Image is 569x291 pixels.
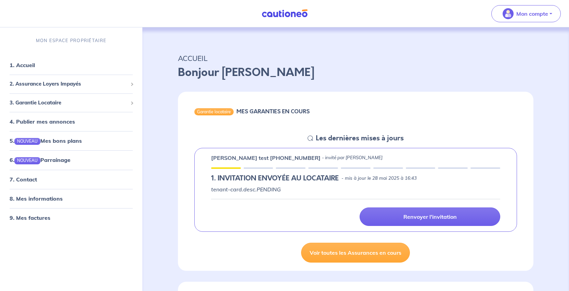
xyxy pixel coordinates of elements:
div: 4. Publier mes annonces [3,115,140,128]
a: 6.NOUVEAUParrainage [10,156,70,163]
p: MON ESPACE PROPRIÉTAIRE [36,37,106,44]
div: 6.NOUVEAUParrainage [3,153,140,167]
p: tenant-card.desc.PENDING [211,185,500,193]
a: Renvoyer l'invitation [360,207,500,226]
p: [PERSON_NAME] test [PHONE_NUMBER] [211,154,321,162]
a: Voir toutes les Assurances en cours [301,243,410,263]
div: Garantie locataire [194,108,234,115]
a: 8. Mes informations [10,195,63,202]
div: 2. Assurance Loyers Impayés [3,77,140,91]
h6: MES GARANTIES EN COURS [236,108,310,115]
button: illu_account_valid_menu.svgMon compte [491,5,561,22]
a: 7. Contact [10,176,37,183]
p: ACCUEIL [178,52,533,64]
div: 5.NOUVEAUMes bons plans [3,134,140,148]
p: - invité par [PERSON_NAME] [322,154,383,161]
div: 8. Mes informations [3,192,140,205]
a: 1. Accueil [10,62,35,68]
img: illu_account_valid_menu.svg [503,8,514,19]
p: Mon compte [516,10,548,18]
h5: 1.︎ INVITATION ENVOYÉE AU LOCATAIRE [211,174,339,182]
p: - mis à jour le 28 mai 2025 à 16:43 [341,175,417,182]
a: 4. Publier mes annonces [10,118,75,125]
a: 5.NOUVEAUMes bons plans [10,137,82,144]
div: 1. Accueil [3,58,140,72]
span: 3. Garantie Locataire [10,99,128,107]
div: 7. Contact [3,173,140,186]
div: 3. Garantie Locataire [3,96,140,110]
h5: Les dernières mises à jours [316,134,404,142]
span: 2. Assurance Loyers Impayés [10,80,128,88]
div: 9. Mes factures [3,211,140,225]
img: Cautioneo [259,9,310,18]
a: 9. Mes factures [10,214,50,221]
div: state: PENDING, Context: IN-LANDLORD [211,174,500,182]
p: Renvoyer l'invitation [403,213,457,220]
p: Bonjour [PERSON_NAME] [178,64,533,81]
